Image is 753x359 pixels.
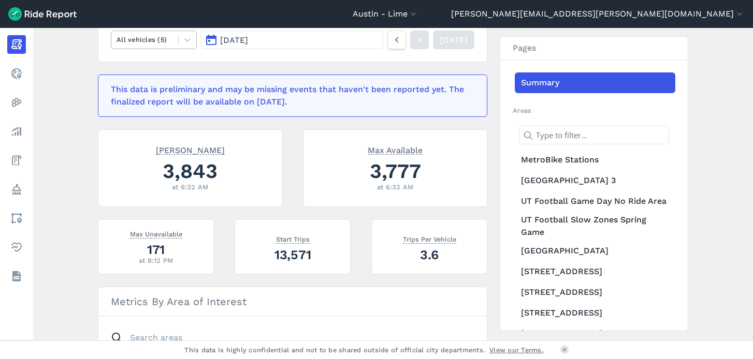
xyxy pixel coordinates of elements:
[515,191,675,212] a: UT Football Game Day No Ride Area
[111,83,468,108] div: This data is preliminary and may be missing events that haven't been reported yet. The finalized ...
[384,246,474,264] div: 3.6
[111,157,269,185] div: 3,843
[403,233,456,244] span: Trips Per Vehicle
[7,122,26,141] a: Analyze
[316,157,474,185] div: 3,777
[515,170,675,191] a: [GEOGRAPHIC_DATA] 3
[7,238,26,257] a: Health
[515,212,675,241] a: UT Football Slow Zones Spring Game
[7,151,26,170] a: Fees
[156,144,225,155] span: [PERSON_NAME]
[515,72,675,93] a: Summary
[515,149,675,170] a: MetroBike Stations
[433,31,474,49] a: [DATE]
[111,256,201,265] div: at 8:12 PM
[7,93,26,112] a: Heatmaps
[316,182,474,192] div: at 6:32 AM
[451,8,745,20] button: [PERSON_NAME][EMAIL_ADDRESS][PERSON_NAME][DOMAIN_NAME]
[515,241,675,261] a: [GEOGRAPHIC_DATA]
[353,8,418,20] button: Austin - Lime
[7,209,26,228] a: Areas
[8,7,77,21] img: Ride Report
[515,323,675,344] a: [STREET_ADDRESS]
[105,328,468,347] input: Search areas
[7,35,26,54] a: Report
[7,180,26,199] a: Policy
[248,246,338,264] div: 13,571
[7,64,26,83] a: Realtime
[489,345,544,355] a: View our Terms.
[130,228,182,238] span: Max Unavailable
[515,303,675,323] a: [STREET_ADDRESS]
[7,267,26,286] a: Datasets
[513,106,675,115] h2: Areas
[276,233,310,244] span: Start Trips
[519,126,669,144] input: Type to filter...
[111,182,269,192] div: at 6:32 AM
[220,35,248,45] span: [DATE]
[201,31,383,49] button: [DATE]
[500,37,688,60] h3: Pages
[111,241,201,259] div: 171
[368,144,423,155] span: Max Available
[98,287,487,316] h3: Metrics By Area of Interest
[515,261,675,282] a: [STREET_ADDRESS]
[515,282,675,303] a: [STREET_ADDRESS]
